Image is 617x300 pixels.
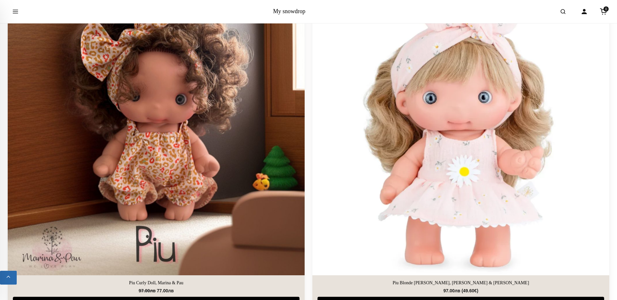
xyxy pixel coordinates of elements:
[168,288,174,293] span: лв
[554,3,572,21] button: Open search
[596,4,611,19] a: Cart
[317,280,604,286] a: Piu Blonde [PERSON_NAME], [PERSON_NAME] & [PERSON_NAME]
[6,3,24,21] button: Open menu
[461,288,478,293] span: ( )
[157,288,174,293] span: 77.00
[455,288,461,293] span: лв
[474,288,477,293] span: €
[443,288,461,293] span: 97.00
[463,288,477,293] span: 49.60
[13,280,300,286] a: Piu Curly Doll, Marina & Pau
[273,8,306,14] a: My snowdrop
[604,6,609,12] span: 0
[577,4,591,19] a: Account
[150,288,156,293] span: лв
[139,288,156,293] span: 97.00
